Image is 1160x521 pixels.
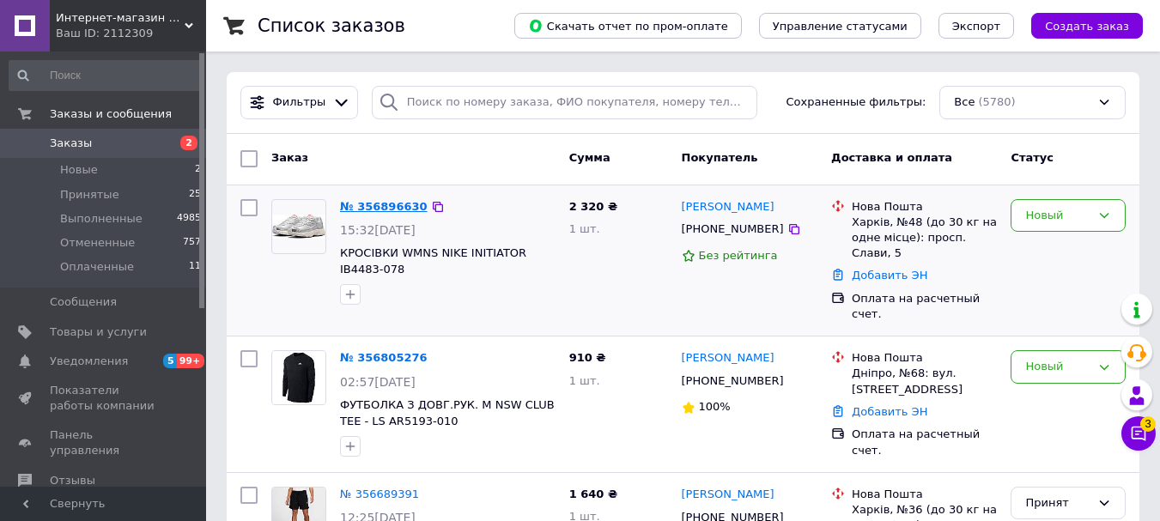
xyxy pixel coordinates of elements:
[189,187,201,203] span: 25
[340,351,428,364] a: № 356805276
[852,366,997,397] div: Дніпро, №68: вул. [STREET_ADDRESS]
[1140,416,1156,432] span: 3
[372,86,757,119] input: Поиск по номеру заказа, ФИО покупателя, номеру телефона, Email, номеру накладной
[1025,207,1090,225] div: Новый
[682,350,774,367] a: [PERSON_NAME]
[60,235,135,251] span: Отмененные
[1025,358,1090,376] div: Новый
[682,199,774,215] a: [PERSON_NAME]
[60,187,119,203] span: Принятые
[50,383,159,414] span: Показатели работы компании
[340,375,416,389] span: 02:57[DATE]
[1014,19,1143,32] a: Создать заказ
[163,354,177,368] span: 5
[50,106,172,122] span: Заказы и сообщения
[978,95,1015,108] span: (5780)
[954,94,975,111] span: Все
[786,94,926,111] span: Сохраненные фильтры:
[514,13,742,39] button: Скачать отчет по пром-оплате
[60,211,143,227] span: Выполненные
[56,10,185,26] span: Интернет-магазин SPORTPLUS
[852,405,927,418] a: Добавить ЭН
[273,94,326,111] span: Фильтры
[56,26,206,41] div: Ваш ID: 2112309
[9,60,203,91] input: Поиск
[852,427,997,457] div: Оплата на расчетный счет.
[852,269,927,282] a: Добавить ЭН
[272,215,325,239] img: Фото товару
[528,18,728,33] span: Скачать отчет по пром-оплате
[50,294,117,310] span: Сообщения
[340,200,428,213] a: № 356896630
[682,151,758,164] span: Покупатель
[952,20,1000,33] span: Экспорт
[177,354,205,368] span: 99+
[569,374,600,387] span: 1 шт.
[759,13,921,39] button: Управление статусами
[569,151,610,164] span: Сумма
[1025,494,1090,512] div: Принят
[682,487,774,503] a: [PERSON_NAME]
[1121,416,1156,451] button: Чат с покупателем3
[569,222,600,235] span: 1 шт.
[340,246,526,276] a: КРОСІВКИ WMNS NIKE INITIATOR IB4483-078
[271,350,326,405] a: Фото товару
[852,350,997,366] div: Нова Пошта
[50,324,147,340] span: Товары и услуги
[569,488,617,500] span: 1 640 ₴
[852,487,997,502] div: Нова Пошта
[180,136,197,150] span: 2
[1011,151,1054,164] span: Статус
[1031,13,1143,39] button: Создать заказ
[852,215,997,262] div: Харків, №48 (до 30 кг на одне місце): просп. Слави, 5
[272,351,325,404] img: Фото товару
[258,15,405,36] h1: Список заказов
[60,162,98,178] span: Новые
[699,400,731,413] span: 100%
[852,291,997,322] div: Оплата на расчетный счет.
[699,249,778,262] span: Без рейтинга
[938,13,1014,39] button: Экспорт
[271,151,308,164] span: Заказ
[189,259,201,275] span: 11
[678,218,787,240] div: [PHONE_NUMBER]
[340,223,416,237] span: 15:32[DATE]
[271,199,326,254] a: Фото товару
[50,136,92,151] span: Заказы
[50,427,159,458] span: Панель управления
[773,20,908,33] span: Управление статусами
[50,473,95,488] span: Отзывы
[569,351,606,364] span: 910 ₴
[195,162,201,178] span: 2
[177,211,201,227] span: 4985
[678,370,787,392] div: [PHONE_NUMBER]
[340,488,419,500] a: № 356689391
[50,354,128,369] span: Уведомления
[831,151,952,164] span: Доставка и оплата
[183,235,201,251] span: 757
[852,199,997,215] div: Нова Пошта
[340,398,555,427] a: ФУТБОЛКА З ДОВГ.РУК. M NSW CLUB TEE - LS AR5193-010
[1045,20,1129,33] span: Создать заказ
[60,259,134,275] span: Оплаченные
[569,200,617,213] span: 2 320 ₴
